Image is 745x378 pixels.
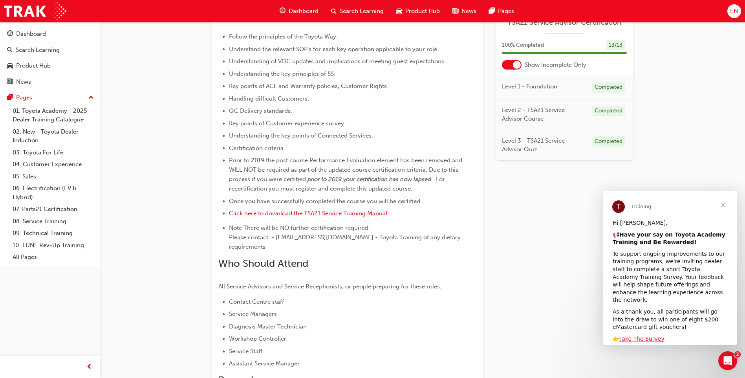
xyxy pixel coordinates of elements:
[502,41,544,50] span: 100 % Completed
[229,224,462,250] span: Note There will be NO further certification required. Please contact - [EMAIL_ADDRESS][DOMAIN_NAM...
[502,136,586,154] span: Level 3 - TSA21 Service Advisor Quiz
[9,147,97,159] a: 03. Toyota For Life
[325,3,390,19] a: search-iconSearch Learning
[405,7,440,16] span: Product Hub
[289,7,319,16] span: Dashboard
[229,310,277,317] span: Service Managers
[3,75,97,89] a: News
[229,95,309,102] span: Handling difficult Customers.
[229,298,284,305] span: Contact Centre staff
[16,93,32,102] div: Pages
[308,176,431,183] span: prior to 2019 your certification has now lapsed
[229,46,439,53] span: Understand the relevant SOP's for each key operation applicable to your role.
[4,2,66,20] img: Trak
[229,210,387,217] a: Click here to download the TSA21 Service Training Manual
[7,94,13,101] span: pages-icon
[16,29,46,39] div: Dashboard
[502,18,627,27] a: TSA21 Service Advisor Certification
[229,33,338,40] span: Follow the principles of the Toyota Way.
[7,31,13,38] span: guage-icon
[603,191,737,345] iframe: Intercom live chat message
[229,83,388,90] span: Key points of ACL and Warranty policies, Customer Rights.
[3,90,97,105] button: Pages
[396,6,402,16] span: car-icon
[229,70,335,77] span: Understanding the key principles of 5S.
[390,3,446,19] a: car-iconProduct Hub
[229,157,464,183] span: Prior to 2019 the post course Performance Evaluation element has been removed and WILL NOT be req...
[218,257,308,270] span: Who Should Attend
[502,82,557,91] span: Level 1 - Foundation
[446,3,483,19] a: news-iconNews
[9,215,97,228] a: 08. Service Training
[3,27,97,41] a: Dashboard
[9,171,97,183] a: 05. Sales
[718,351,737,370] iframe: Intercom live chat
[229,107,292,114] span: QC Delivery standards.
[727,4,741,18] button: EN
[606,40,625,51] div: 13 / 13
[16,61,51,70] div: Product Hub
[502,106,586,123] span: Level 2 - TSA21 Service Advisor Course
[525,61,586,70] span: Show Incomplete Only
[734,351,741,358] span: 2
[280,6,286,16] span: guage-icon
[9,203,97,215] a: 07. Parts21 Certification
[592,136,625,147] div: Completed
[229,58,446,65] span: Understanding of VOC updates and implications of meeting guest expectations.
[592,82,625,93] div: Completed
[461,7,476,16] span: News
[331,6,337,16] span: search-icon
[273,3,325,19] a: guage-iconDashboard
[88,93,94,103] span: up-icon
[16,46,60,55] div: Search Learning
[9,239,97,251] a: 10. TUNE Rev-Up Training
[9,251,97,263] a: All Pages
[229,198,422,205] span: Once you have successfully completed the course you will be certified.
[9,126,97,147] a: 02. New - Toyota Dealer Induction
[229,120,346,127] span: Key points of Customer experience survey.
[498,7,514,16] span: Pages
[229,132,373,139] span: Understanding the key points of Connected Services.
[229,348,262,355] span: Service Staff
[229,335,286,342] span: Workshop Controller
[218,283,441,290] span: All Service Advisors and Service Receptionists, or people preparing for these roles.
[16,77,31,86] div: News
[9,158,97,171] a: 04. Customer Experience
[7,79,13,86] span: news-icon
[3,43,97,57] a: Search Learning
[340,7,384,16] span: Search Learning
[592,106,625,116] div: Completed
[86,362,92,372] span: prev-icon
[9,182,97,203] a: 06. Electrification (EV & Hybrid)
[229,360,300,367] span: Assistant Service Manager
[489,6,495,16] span: pages-icon
[229,323,307,330] span: Diagnosis Master Technician
[9,105,97,126] a: 01. Toyota Academy - 2025 Dealer Training Catalogue
[483,3,520,19] a: pages-iconPages
[3,59,97,73] a: Product Hub
[7,62,13,70] span: car-icon
[7,47,13,54] span: search-icon
[452,6,458,16] span: news-icon
[229,145,285,152] span: Certification criteria.
[730,7,738,16] span: EN
[9,227,97,239] a: 09. Technical Training
[3,25,97,90] button: DashboardSearch LearningProduct HubNews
